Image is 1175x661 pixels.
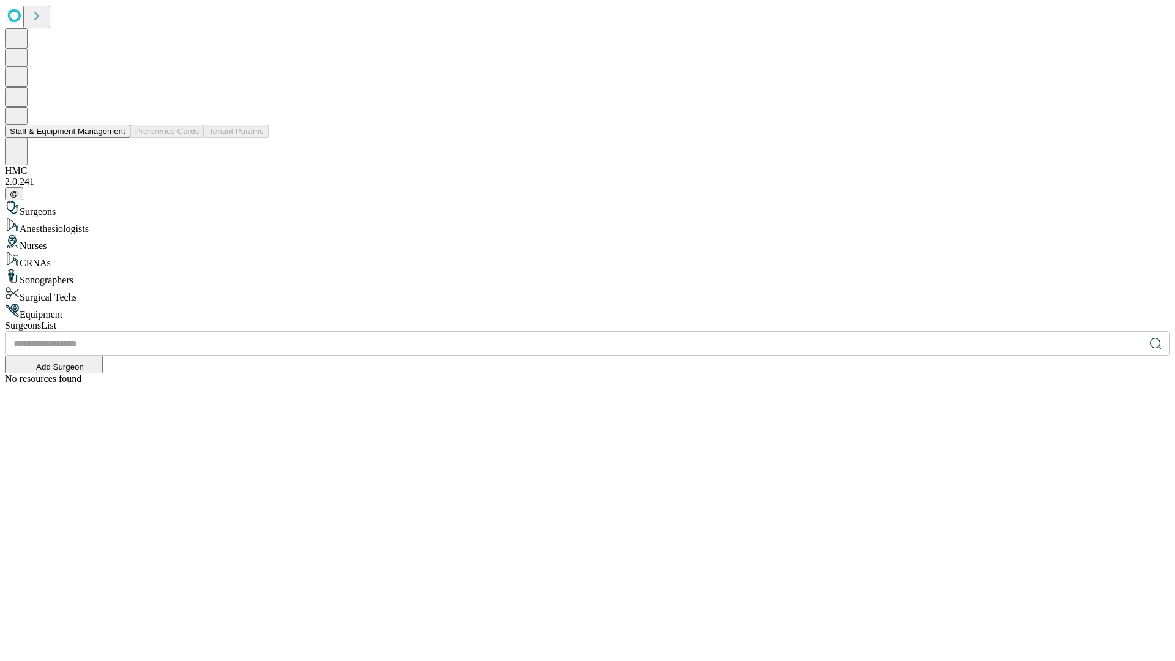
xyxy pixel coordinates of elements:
[5,165,1170,176] div: HMC
[5,320,1170,331] div: Surgeons List
[5,234,1170,252] div: Nurses
[5,303,1170,320] div: Equipment
[5,125,130,138] button: Staff & Equipment Management
[5,176,1170,187] div: 2.0.241
[5,200,1170,217] div: Surgeons
[5,187,23,200] button: @
[5,269,1170,286] div: Sonographers
[5,356,103,373] button: Add Surgeon
[5,286,1170,303] div: Surgical Techs
[130,125,204,138] button: Preference Cards
[10,189,18,198] span: @
[204,125,269,138] button: Tenant Params
[5,217,1170,234] div: Anesthesiologists
[5,373,1170,384] div: No resources found
[5,252,1170,269] div: CRNAs
[36,362,84,372] span: Add Surgeon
